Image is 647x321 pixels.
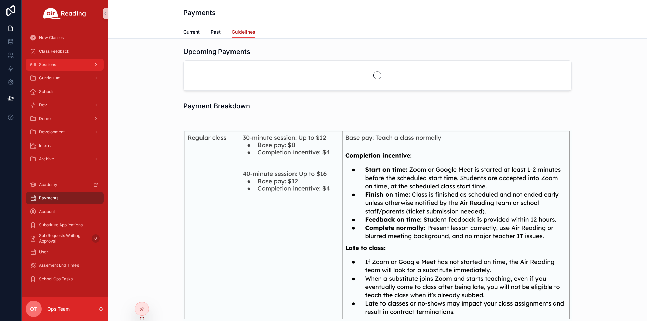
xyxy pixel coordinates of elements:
span: School Ops Tasks [39,276,73,282]
span: Schools [39,89,54,94]
a: School Ops Tasks [26,273,104,285]
span: Account [39,209,55,214]
span: Internal [39,143,54,148]
a: Schools [26,86,104,98]
a: Curriculum [26,72,104,84]
span: Guidelines [232,29,255,35]
a: Academy [26,179,104,191]
a: Account [26,205,104,218]
span: Payments [39,195,58,201]
span: Curriculum [39,75,61,81]
span: User [39,249,48,255]
span: Sub Requests Waiting Approval [39,233,89,244]
h1: Payment Breakdown [183,101,250,111]
h1: Upcoming Payments [183,47,250,56]
a: Demo [26,113,104,125]
span: Current [183,29,200,35]
span: Academy [39,182,57,187]
span: Past [211,29,221,35]
h1: Payments [183,8,216,18]
span: Sessions [39,62,56,67]
span: Class Feedback [39,49,69,54]
p: Ops Team [47,306,70,312]
span: Development [39,129,65,135]
a: Sub Requests Waiting Approval0 [26,232,104,245]
span: Assement End Times [39,263,79,268]
span: OT [30,305,37,313]
span: Demo [39,116,51,121]
a: Guidelines [232,26,255,39]
span: New Classes [39,35,64,40]
a: User [26,246,104,258]
span: Substitute Applications [39,222,83,228]
a: Payments [26,192,104,204]
img: App logo [43,8,86,19]
a: Dev [26,99,104,111]
a: Internal [26,139,104,152]
a: Substitute Applications [26,219,104,231]
a: Class Feedback [26,45,104,57]
a: Assement End Times [26,259,104,271]
a: Development [26,126,104,138]
span: Dev [39,102,47,108]
a: Sessions [26,59,104,71]
span: Archive [39,156,54,162]
a: New Classes [26,32,104,44]
div: scrollable content [22,27,108,294]
div: 0 [92,234,100,243]
a: Current [183,26,200,39]
a: Archive [26,153,104,165]
a: Past [211,26,221,39]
